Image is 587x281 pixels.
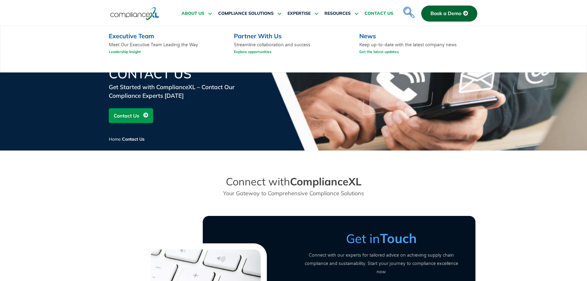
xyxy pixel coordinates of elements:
[421,6,477,22] a: Book a Demo
[365,11,393,16] span: CONTACT US
[203,175,384,188] h2: Connect with
[430,11,461,16] span: Book a Demo
[218,6,281,21] a: COMPLIANCE SOLUTIONS
[324,6,358,21] a: RESOURCES
[110,6,159,21] img: logo-one.svg
[234,42,310,58] p: Streamline collaboration and success
[218,11,274,16] span: COMPLIANCE SOLUTIONS
[359,42,476,58] p: Keep up-to-date with the latest company news
[234,32,282,40] a: Partner With Us
[300,251,463,276] p: Connect with our experts for tailored advice on achieving supply chain compliance and sustainabil...
[234,48,271,56] a: Explore opportunities
[300,231,463,246] h3: Get in
[109,108,153,123] a: Contact Us
[109,48,141,56] a: Leadership Insight
[359,48,399,56] a: Get the latest updates
[365,6,393,21] a: CONTACT US
[109,136,145,142] span: /
[114,110,139,122] span: Contact Us
[109,32,154,40] a: Executive Team
[181,11,204,16] span: ABOUT US
[203,189,384,197] p: Your Gateway to Comprehensive Compliance Solutions
[359,32,376,40] a: News
[181,6,212,21] a: ABOUT US
[122,136,145,142] span: Contact Us
[287,6,318,21] a: EXPERTISE
[109,42,226,58] p: Meet Our Executive Team Leading the Way
[380,230,417,246] strong: Touch
[109,67,257,80] h1: Contact Us
[109,136,121,142] a: Home
[287,11,311,16] span: EXPERTISE
[109,83,257,100] div: Get Started with ComplianceXL – Contact Our Compliance Experts [DATE]
[324,11,351,16] span: RESOURCES
[402,3,414,15] a: navsearch-button
[290,175,361,188] strong: ComplianceXL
